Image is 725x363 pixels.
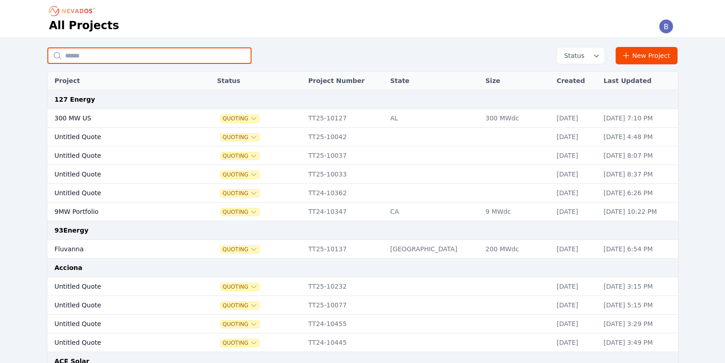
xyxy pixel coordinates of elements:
[47,240,678,259] tr: FluvannaQuotingTT25-10137[GEOGRAPHIC_DATA]200 MWdc[DATE][DATE] 6:54 PM
[304,202,386,221] td: TT24-10347
[599,128,678,146] td: [DATE] 4:48 PM
[599,296,678,315] td: [DATE] 5:15 PM
[47,221,678,240] td: 93Energy
[552,109,599,128] td: [DATE]
[47,90,678,109] td: 127 Energy
[599,146,678,165] td: [DATE] 8:07 PM
[386,109,481,128] td: AL
[304,72,386,90] th: Project Number
[221,208,259,216] button: Quoting
[221,152,259,160] button: Quoting
[552,165,599,184] td: [DATE]
[49,18,119,33] h1: All Projects
[47,184,678,202] tr: Untitled QuoteQuotingTT24-10362[DATE][DATE] 6:26 PM
[304,333,386,352] td: TT24-10445
[47,165,190,184] td: Untitled Quote
[221,134,259,141] button: Quoting
[47,146,678,165] tr: Untitled QuoteQuotingTT25-10037[DATE][DATE] 8:07 PM
[304,296,386,315] td: TT25-10077
[386,240,481,259] td: [GEOGRAPHIC_DATA]
[221,171,259,178] button: Quoting
[481,72,552,90] th: Size
[304,277,386,296] td: TT25-10232
[47,277,190,296] td: Untitled Quote
[47,128,190,146] td: Untitled Quote
[304,128,386,146] td: TT25-10042
[599,240,678,259] td: [DATE] 6:54 PM
[49,4,98,18] nav: Breadcrumb
[47,109,190,128] td: 300 MW US
[47,315,678,333] tr: Untitled QuoteQuotingTT24-10455[DATE][DATE] 3:29 PM
[304,165,386,184] td: TT25-10033
[304,184,386,202] td: TT24-10362
[552,333,599,352] td: [DATE]
[560,51,585,60] span: Status
[47,296,678,315] tr: Untitled QuoteQuotingTT25-10077[DATE][DATE] 5:15 PM
[47,109,678,128] tr: 300 MW USQuotingTT25-10127AL300 MWdc[DATE][DATE] 7:10 PM
[599,109,678,128] td: [DATE] 7:10 PM
[599,165,678,184] td: [DATE] 8:37 PM
[47,146,190,165] td: Untitled Quote
[47,277,678,296] tr: Untitled QuoteQuotingTT25-10232[DATE][DATE] 3:15 PM
[221,190,259,197] button: Quoting
[557,47,605,64] button: Status
[481,202,552,221] td: 9 MWdc
[221,246,259,253] button: Quoting
[47,296,190,315] td: Untitled Quote
[47,333,190,352] td: Untitled Quote
[212,72,303,90] th: Status
[552,146,599,165] td: [DATE]
[304,109,386,128] td: TT25-10127
[481,240,552,259] td: 200 MWdc
[552,315,599,333] td: [DATE]
[47,240,190,259] td: Fluvanna
[221,302,259,309] button: Quoting
[47,333,678,352] tr: Untitled QuoteQuotingTT24-10445[DATE][DATE] 3:49 PM
[221,339,259,347] button: Quoting
[47,315,190,333] td: Untitled Quote
[599,315,678,333] td: [DATE] 3:29 PM
[599,184,678,202] td: [DATE] 6:26 PM
[304,146,386,165] td: TT25-10037
[552,240,599,259] td: [DATE]
[221,283,259,290] button: Quoting
[304,240,386,259] td: TT25-10137
[47,72,190,90] th: Project
[304,315,386,333] td: TT24-10455
[47,259,678,277] td: Acciona
[47,165,678,184] tr: Untitled QuoteQuotingTT25-10033[DATE][DATE] 8:37 PM
[616,47,678,64] a: New Project
[599,202,678,221] td: [DATE] 10:22 PM
[552,277,599,296] td: [DATE]
[47,202,190,221] td: 9MW Portfolio
[47,128,678,146] tr: Untitled QuoteQuotingTT25-10042[DATE][DATE] 4:48 PM
[552,72,599,90] th: Created
[221,115,259,122] button: Quoting
[599,333,678,352] td: [DATE] 3:49 PM
[386,202,481,221] td: CA
[599,277,678,296] td: [DATE] 3:15 PM
[552,128,599,146] td: [DATE]
[552,202,599,221] td: [DATE]
[47,202,678,221] tr: 9MW PortfolioQuotingTT24-10347CA9 MWdc[DATE][DATE] 10:22 PM
[659,19,674,34] img: Brittanie Jackson
[481,109,552,128] td: 300 MWdc
[221,321,259,328] button: Quoting
[552,296,599,315] td: [DATE]
[599,72,678,90] th: Last Updated
[386,72,481,90] th: State
[552,184,599,202] td: [DATE]
[47,184,190,202] td: Untitled Quote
